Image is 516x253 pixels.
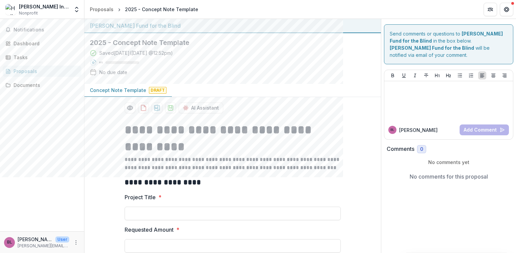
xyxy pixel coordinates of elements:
[390,45,474,51] strong: [PERSON_NAME] Fund for the Blind
[18,236,53,243] p: [PERSON_NAME]
[400,71,408,79] button: Underline
[14,27,79,33] span: Notifications
[410,172,488,181] p: No comments for this proposal
[3,24,81,35] button: Notifications
[125,6,198,13] div: 2025 - Concept Note Template
[19,10,38,16] span: Nonprofit
[152,102,162,113] button: download-proposal
[399,127,438,134] p: [PERSON_NAME]
[7,240,12,245] div: Barth Landor
[90,22,376,30] div: [PERSON_NAME] Fund for the Blind
[125,226,174,234] p: Requested Amount
[14,40,76,47] div: Dashboard
[99,60,103,65] p: 0 %
[3,66,81,77] a: Proposals
[5,4,16,15] img: Hadley Institute for the Blind and Visually Impaired
[389,71,397,79] button: Bold
[467,71,475,79] button: Ordered List
[87,4,201,14] nav: breadcrumb
[3,38,81,49] a: Dashboard
[3,52,81,63] a: Tasks
[444,71,453,79] button: Heading 2
[422,71,430,79] button: Strike
[14,82,76,89] div: Documents
[3,79,81,91] a: Documents
[433,71,441,79] button: Heading 1
[179,102,223,113] button: AI Assistant
[460,124,509,135] button: Add Comment
[18,243,69,249] p: [PERSON_NAME][EMAIL_ADDRESS][PERSON_NAME][DOMAIN_NAME]
[99,49,173,56] div: Saved [DATE] ( [DATE] @ 12:52pm )
[72,3,81,16] button: Open entity switcher
[420,146,423,152] span: 0
[90,39,365,47] h2: 2025 - Concept Note Template
[90,87,146,94] p: Concept Note Template
[411,71,419,79] button: Italicize
[484,3,497,16] button: Partners
[99,69,127,76] div: No due date
[456,71,464,79] button: Bullet List
[125,193,156,201] p: Project Title
[387,159,511,166] p: No comments yet
[149,87,166,94] span: Draft
[87,4,116,14] a: Proposals
[19,3,69,10] div: [PERSON_NAME] Institute for the Blind and Visually Impaired
[138,102,149,113] button: download-proposal
[500,3,513,16] button: Get Help
[165,102,176,113] button: download-proposal
[90,6,113,13] div: Proposals
[14,54,76,61] div: Tasks
[489,71,497,79] button: Align Center
[500,71,509,79] button: Align Right
[387,146,414,152] h2: Comments
[55,236,69,243] p: User
[390,128,394,132] div: Barth Landor
[72,238,80,247] button: More
[14,68,76,75] div: Proposals
[478,71,486,79] button: Align Left
[125,102,135,113] button: Preview 1ba4b720-46c2-4720-b879-2ee2e873278e-0.pdf
[384,24,513,64] div: Send comments or questions to in the box below. will be notified via email of your comment.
